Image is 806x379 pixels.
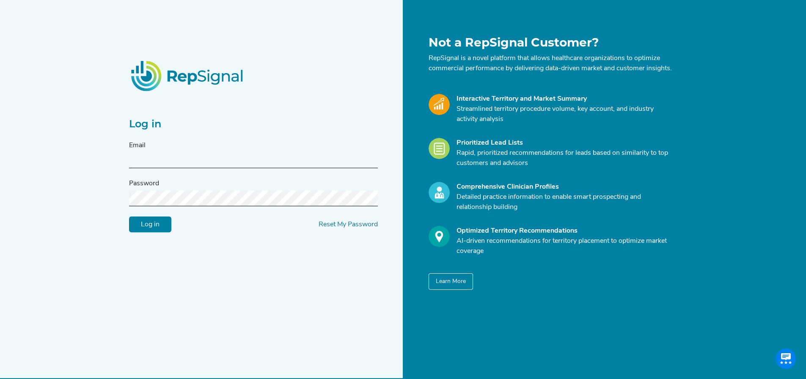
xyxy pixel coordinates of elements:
h1: Not a RepSignal Customer? [429,36,672,50]
h2: Log in [129,118,378,130]
img: Optimize_Icon.261f85db.svg [429,226,450,247]
label: Password [129,179,159,189]
p: RepSignal is a novel platform that allows healthcare organizations to optimize commercial perform... [429,53,672,74]
img: Market_Icon.a700a4ad.svg [429,94,450,115]
label: Email [129,140,146,151]
p: AI-driven recommendations for territory placement to optimize market coverage [457,236,672,256]
div: Comprehensive Clinician Profiles [457,182,672,192]
input: Log in [129,217,171,233]
button: Learn More [429,273,473,290]
keeper-lock: Open Keeper Popup [363,155,373,165]
p: Detailed practice information to enable smart prospecting and relationship building [457,192,672,212]
div: Interactive Territory and Market Summary [457,94,672,104]
img: Leads_Icon.28e8c528.svg [429,138,450,159]
p: Streamlined territory procedure volume, key account, and industry activity analysis [457,104,672,124]
a: Reset My Password [319,221,378,228]
img: Profile_Icon.739e2aba.svg [429,182,450,203]
p: Rapid, prioritized recommendations for leads based on similarity to top customers and advisors [457,148,672,168]
img: RepSignalLogo.20539ed3.png [121,50,255,101]
div: Optimized Territory Recommendations [457,226,672,236]
div: Prioritized Lead Lists [457,138,672,148]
